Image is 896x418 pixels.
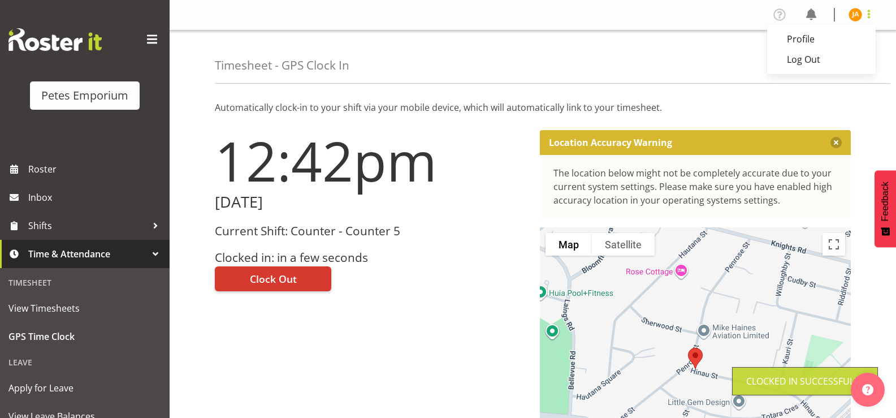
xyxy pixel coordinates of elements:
span: Apply for Leave [8,380,161,397]
a: View Timesheets [3,294,167,322]
button: Show satellite imagery [592,233,655,256]
button: Show street map [546,233,592,256]
p: Location Accuracy Warning [549,137,672,148]
span: Time & Attendance [28,245,147,262]
div: Petes Emporium [41,87,128,104]
div: Timesheet [3,271,167,294]
img: Rosterit website logo [8,28,102,51]
a: GPS Time Clock [3,322,167,351]
span: Inbox [28,189,164,206]
p: Automatically clock-in to your shift via your mobile device, which will automatically link to you... [215,101,851,114]
button: Clock Out [215,266,331,291]
span: Roster [28,161,164,178]
button: Close message [830,137,842,148]
h3: Clocked in: in a few seconds [215,251,526,264]
div: The location below might not be completely accurate due to your current system settings. Please m... [553,166,838,207]
div: Leave [3,351,167,374]
span: Feedback [880,182,890,221]
h3: Current Shift: Counter - Counter 5 [215,225,526,238]
img: help-xxl-2.png [862,384,873,395]
h1: 12:42pm [215,130,526,191]
span: Clock Out [250,272,297,286]
button: Toggle fullscreen view [823,233,845,256]
a: Profile [767,29,876,49]
img: jeseryl-armstrong10788.jpg [849,8,862,21]
h2: [DATE] [215,193,526,211]
a: Apply for Leave [3,374,167,402]
span: View Timesheets [8,300,161,317]
div: Clocked in Successfully [746,374,864,388]
a: Log Out [767,49,876,70]
span: Shifts [28,217,147,234]
h4: Timesheet - GPS Clock In [215,59,349,72]
button: Feedback - Show survey [875,170,896,247]
span: GPS Time Clock [8,328,161,345]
